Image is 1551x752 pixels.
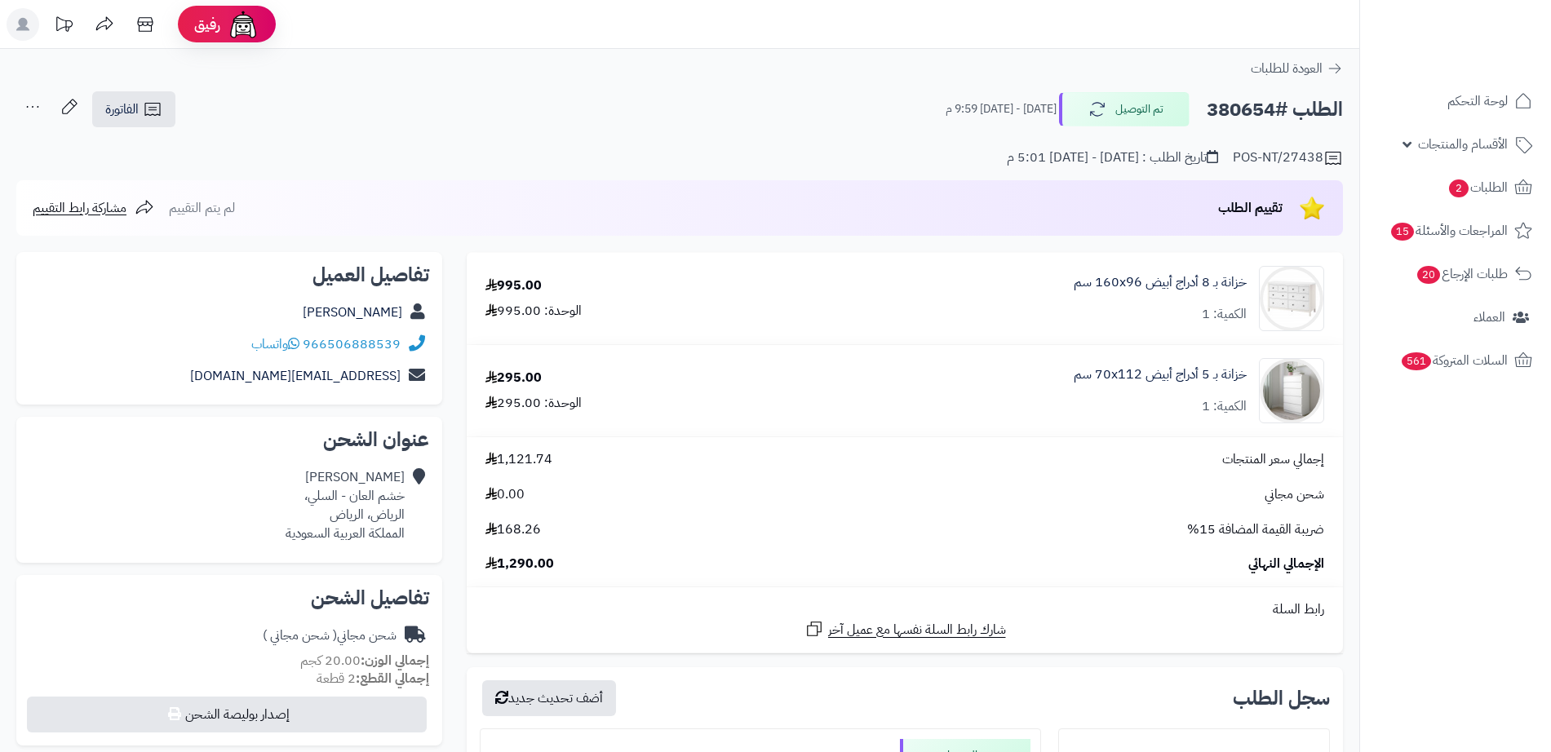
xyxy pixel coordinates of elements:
[1202,305,1247,324] div: الكمية: 1
[1473,306,1505,329] span: العملاء
[303,334,401,354] a: 966506888539
[1370,168,1541,207] a: الطلبات2
[361,651,429,670] strong: إجمالي الوزن:
[1416,263,1508,285] span: طلبات الإرجاع
[1202,397,1247,416] div: الكمية: 1
[1447,90,1508,113] span: لوحة التحكم
[1251,59,1343,78] a: العودة للطلبات
[485,302,582,321] div: الوحدة: 995.00
[1233,148,1343,168] div: POS-NT/27438
[485,394,582,413] div: الوحدة: 295.00
[946,101,1057,117] small: [DATE] - [DATE] 9:59 م
[286,468,405,542] div: [PERSON_NAME] خشم العان - السلي، الرياض، الرياض المملكة العربية السعودية
[1248,555,1324,573] span: الإجمالي النهائي
[303,303,402,322] a: [PERSON_NAME]
[263,626,397,645] div: شحن مجاني
[828,621,1006,639] span: شارك رابط السلة نفسها مع عميل آخر
[1251,59,1323,78] span: العودة للطلبات
[29,588,429,608] h2: تفاصيل الشحن
[804,619,1006,639] a: شارك رابط السلة نفسها مع عميل آخر
[33,198,154,218] a: مشاركة رابط التقييم
[485,555,554,573] span: 1,290.00
[169,198,235,218] span: لم يتم التقييم
[482,680,616,716] button: أضف تحديث جديد
[1370,341,1541,380] a: السلات المتروكة561
[1059,92,1190,126] button: تم التوصيل
[1447,176,1508,199] span: الطلبات
[1074,273,1247,292] a: خزانة بـ 8 أدراج أبيض ‎160x96 سم‏
[43,8,84,45] a: تحديثات المنصة
[251,334,299,354] a: واتساب
[300,651,429,670] small: 20.00 كجم
[1440,28,1535,62] img: logo-2.png
[356,669,429,688] strong: إجمالي القطع:
[1218,198,1283,218] span: تقييم الطلب
[485,520,541,539] span: 168.26
[1260,358,1323,423] img: 1747726680-1724661648237-1702540482953-8486464545656-90x90.jpg
[1007,148,1218,167] div: تاريخ الطلب : [DATE] - [DATE] 5:01 م
[1260,266,1323,331] img: 1731233659-1-90x90.jpg
[1370,298,1541,337] a: العملاء
[194,15,220,34] span: رفيق
[1370,254,1541,294] a: طلبات الإرجاع20
[190,366,401,386] a: [EMAIL_ADDRESS][DOMAIN_NAME]
[227,8,259,41] img: ai-face.png
[92,91,175,127] a: الفاتورة
[1416,265,1441,285] span: 20
[473,600,1336,619] div: رابط السلة
[1448,179,1469,198] span: 2
[263,626,337,645] span: ( شحن مجاني )
[105,100,139,119] span: الفاتورة
[1390,222,1415,241] span: 15
[29,265,429,285] h2: تفاصيل العميل
[485,276,542,295] div: 995.00
[1233,688,1330,708] h3: سجل الطلب
[1401,352,1432,371] span: 561
[1370,211,1541,250] a: المراجعات والأسئلة15
[1265,485,1324,504] span: شحن مجاني
[1187,520,1324,539] span: ضريبة القيمة المضافة 15%
[485,369,542,387] div: 295.00
[27,697,427,732] button: إصدار بوليصة الشحن
[317,669,429,688] small: 2 قطعة
[1418,133,1508,156] span: الأقسام والمنتجات
[1074,365,1247,384] a: خزانة بـ 5 أدراج أبيض ‎70x112 سم‏
[1389,219,1508,242] span: المراجعات والأسئلة
[1207,93,1343,126] h2: الطلب #380654
[29,430,429,449] h2: عنوان الشحن
[1400,349,1508,372] span: السلات المتروكة
[1370,82,1541,121] a: لوحة التحكم
[1222,450,1324,469] span: إجمالي سعر المنتجات
[485,450,552,469] span: 1,121.74
[33,198,126,218] span: مشاركة رابط التقييم
[485,485,525,504] span: 0.00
